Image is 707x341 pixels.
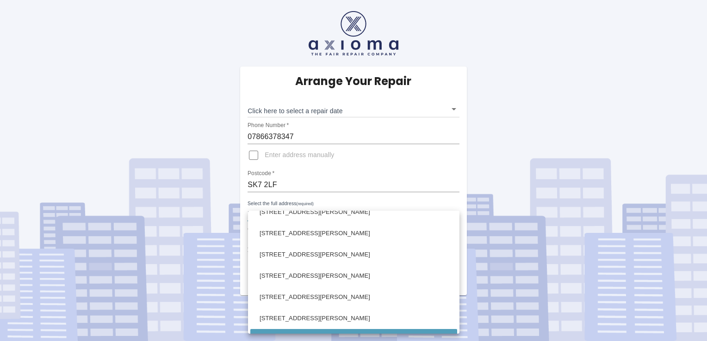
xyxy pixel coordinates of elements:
li: [STREET_ADDRESS][PERSON_NAME] [250,265,457,286]
li: [STREET_ADDRESS][PERSON_NAME] [250,244,457,265]
li: [STREET_ADDRESS][PERSON_NAME] [250,286,457,308]
li: [STREET_ADDRESS][PERSON_NAME] [250,223,457,244]
li: [STREET_ADDRESS][PERSON_NAME] [250,201,457,223]
li: [STREET_ADDRESS][PERSON_NAME] [250,308,457,329]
